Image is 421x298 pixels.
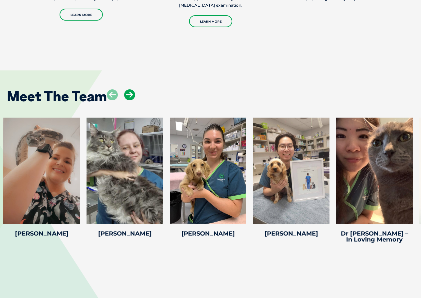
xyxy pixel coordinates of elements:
a: Learn More [60,9,103,21]
h4: [PERSON_NAME] [170,231,246,237]
h4: [PERSON_NAME] [253,231,329,237]
h4: [PERSON_NAME] [3,231,80,237]
h2: Meet The Team [7,89,107,103]
h4: [PERSON_NAME] [87,231,163,237]
a: Learn More [189,15,232,27]
h4: Dr [PERSON_NAME] – In Loving Memory [336,231,413,243]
